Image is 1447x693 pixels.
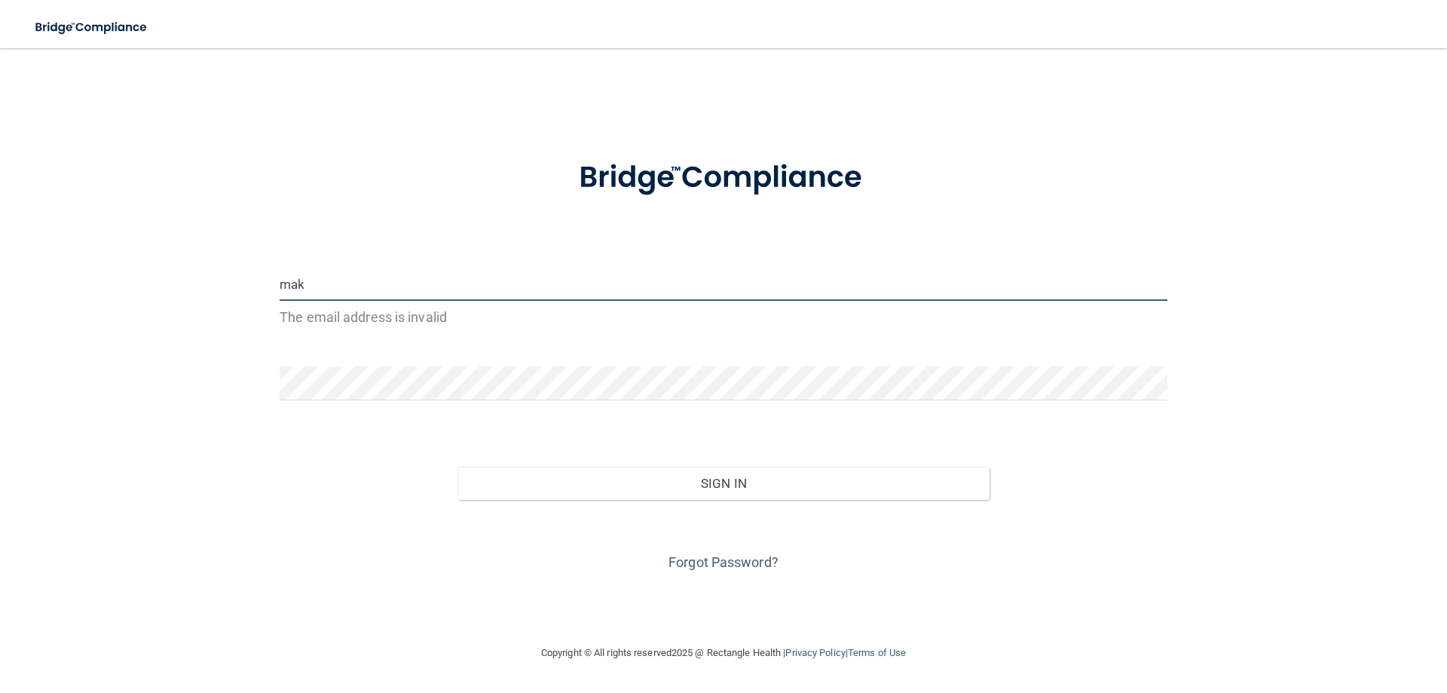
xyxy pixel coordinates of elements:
[457,467,990,500] button: Sign In
[448,629,999,677] div: Copyright © All rights reserved 2025 @ Rectangle Health | |
[668,554,779,570] a: Forgot Password?
[280,267,1167,301] input: Email
[848,647,906,658] a: Terms of Use
[548,139,899,217] img: bridge_compliance_login_screen.278c3ca4.svg
[280,305,1167,330] p: The email address is invalid
[785,647,845,658] a: Privacy Policy
[23,12,161,43] img: bridge_compliance_login_screen.278c3ca4.svg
